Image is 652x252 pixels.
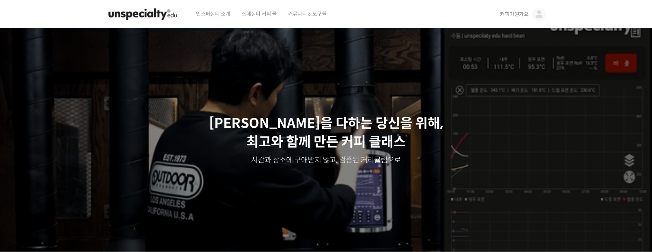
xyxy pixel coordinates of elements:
[7,114,645,152] p: [PERSON_NAME]을 다하는 당신을 위해, 최고와 함께 만든 커피 클래스
[7,155,645,166] p: 시간과 장소에 구애받지 않고, 검증된 커리큘럼으로
[500,11,529,18] span: 커피가뭔가요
